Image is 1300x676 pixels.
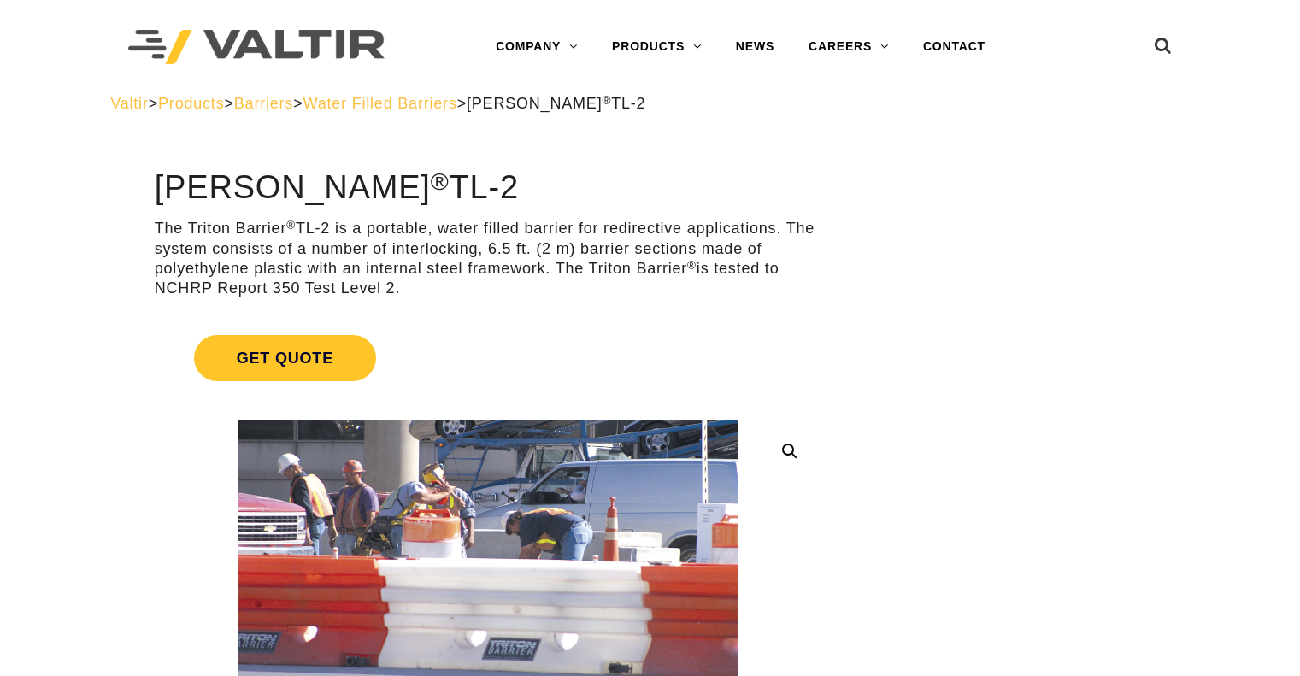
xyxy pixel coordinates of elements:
[303,95,457,112] a: Water Filled Barriers
[467,95,645,112] span: [PERSON_NAME] TL-2
[602,94,611,107] sup: ®
[128,30,385,65] img: Valtir
[687,259,697,272] sup: ®
[906,30,1003,64] a: CONTACT
[286,219,296,232] sup: ®
[479,30,595,64] a: COMPANY
[595,30,719,64] a: PRODUCTS
[155,219,821,299] p: The Triton Barrier TL-2 is a portable, water filled barrier for redirective applications. The sys...
[431,168,450,195] sup: ®
[158,95,224,112] a: Products
[791,30,906,64] a: CAREERS
[234,95,293,112] a: Barriers
[155,170,821,206] h1: [PERSON_NAME] TL-2
[194,335,376,381] span: Get Quote
[110,95,148,112] a: Valtir
[155,314,821,402] a: Get Quote
[719,30,791,64] a: NEWS
[110,94,1190,114] div: > > > >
